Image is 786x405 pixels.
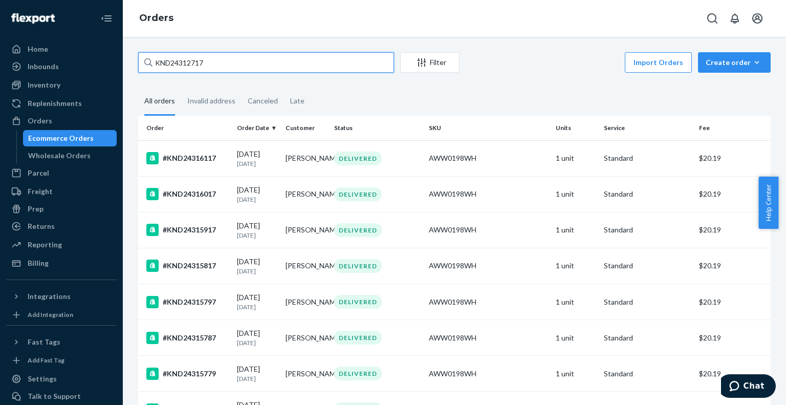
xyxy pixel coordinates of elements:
[146,152,229,164] div: #KND24316117
[6,41,117,57] a: Home
[429,333,547,343] div: AWW0198WH
[6,237,117,253] a: Reporting
[6,288,117,305] button: Integrations
[401,57,459,68] div: Filter
[144,88,175,116] div: All orders
[237,364,277,383] div: [DATE]
[695,176,771,212] td: $20.19
[28,133,94,143] div: Ecommerce Orders
[758,177,778,229] button: Help Center
[28,310,73,319] div: Add Integration
[334,367,382,380] div: DELIVERED
[334,259,382,273] div: DELIVERED
[28,374,57,384] div: Settings
[6,309,117,321] a: Add Integration
[429,153,547,163] div: AWW0198WH
[6,113,117,129] a: Orders
[28,116,52,126] div: Orders
[281,212,330,248] td: [PERSON_NAME]
[6,201,117,217] a: Prep
[429,369,547,379] div: AWW0198WH
[702,8,723,29] button: Open Search Box
[552,140,600,176] td: 1 unit
[334,331,382,345] div: DELIVERED
[6,183,117,200] a: Freight
[237,292,277,311] div: [DATE]
[138,52,394,73] input: Search orders
[281,356,330,392] td: [PERSON_NAME]
[698,52,771,73] button: Create order
[429,261,547,271] div: AWW0198WH
[28,291,71,302] div: Integrations
[604,225,690,235] p: Standard
[248,88,278,114] div: Canceled
[334,295,382,309] div: DELIVERED
[552,116,600,140] th: Units
[237,185,277,204] div: [DATE]
[695,116,771,140] th: Fee
[237,149,277,168] div: [DATE]
[146,368,229,380] div: #KND24315779
[28,98,82,109] div: Replenishments
[604,153,690,163] p: Standard
[139,12,173,24] a: Orders
[721,374,776,400] iframe: Opens a widget where you can chat to one of our agents
[146,332,229,344] div: #KND24315787
[552,176,600,212] td: 1 unit
[6,371,117,387] a: Settings
[6,58,117,75] a: Inbounds
[237,221,277,240] div: [DATE]
[6,255,117,271] a: Billing
[237,257,277,275] div: [DATE]
[625,52,692,73] button: Import Orders
[28,258,49,268] div: Billing
[604,369,690,379] p: Standard
[695,140,771,176] td: $20.19
[334,187,382,201] div: DELIVERED
[6,388,117,404] button: Talk to Support
[552,320,600,356] td: 1 unit
[281,140,330,176] td: [PERSON_NAME]
[146,260,229,272] div: #KND24315817
[281,248,330,284] td: [PERSON_NAME]
[96,8,117,29] button: Close Navigation
[400,52,460,73] button: Filter
[695,356,771,392] td: $20.19
[237,159,277,168] p: [DATE]
[281,320,330,356] td: [PERSON_NAME]
[146,296,229,308] div: #KND24315797
[28,240,62,250] div: Reporting
[604,333,690,343] p: Standard
[286,123,326,132] div: Customer
[146,188,229,200] div: #KND24316017
[281,284,330,320] td: [PERSON_NAME]
[138,116,233,140] th: Order
[334,223,382,237] div: DELIVERED
[28,337,60,347] div: Fast Tags
[330,116,425,140] th: Status
[604,189,690,199] p: Standard
[6,218,117,235] a: Returns
[237,195,277,204] p: [DATE]
[237,374,277,383] p: [DATE]
[604,261,690,271] p: Standard
[28,186,53,197] div: Freight
[695,284,771,320] td: $20.19
[28,168,49,178] div: Parcel
[6,354,117,367] a: Add Fast Tag
[23,147,117,164] a: Wholesale Orders
[6,77,117,93] a: Inventory
[131,4,182,33] ol: breadcrumbs
[429,225,547,235] div: AWW0198WH
[28,61,59,72] div: Inbounds
[552,212,600,248] td: 1 unit
[552,248,600,284] td: 1 unit
[237,328,277,347] div: [DATE]
[706,57,763,68] div: Create order
[237,267,277,275] p: [DATE]
[28,151,91,161] div: Wholesale Orders
[429,297,547,307] div: AWW0198WH
[281,176,330,212] td: [PERSON_NAME]
[552,356,600,392] td: 1 unit
[725,8,745,29] button: Open notifications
